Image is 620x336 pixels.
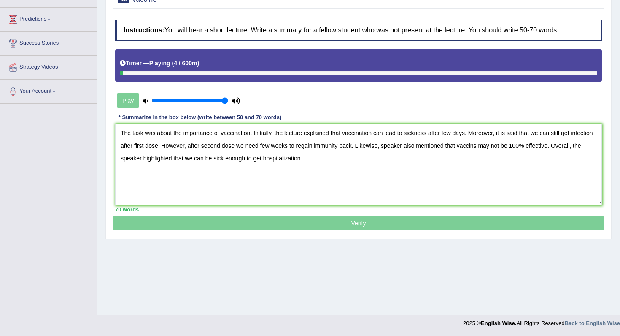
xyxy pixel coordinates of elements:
[565,320,620,326] a: Back to English Wise
[120,60,199,67] h5: Timer —
[115,20,602,41] h4: You will hear a short lecture. Write a summary for a fellow student who was not present at the le...
[197,60,199,67] b: )
[463,315,620,327] div: 2025 © All Rights Reserved
[124,27,164,34] b: Instructions:
[481,320,516,326] strong: English Wise.
[115,205,602,213] div: 70 words
[115,113,285,121] div: * Summarize in the box below (write between 50 and 70 words)
[0,80,97,101] a: Your Account
[149,60,170,67] b: Playing
[0,8,97,29] a: Predictions
[172,60,174,67] b: (
[174,60,197,67] b: 4 / 600m
[0,32,97,53] a: Success Stories
[0,56,97,77] a: Strategy Videos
